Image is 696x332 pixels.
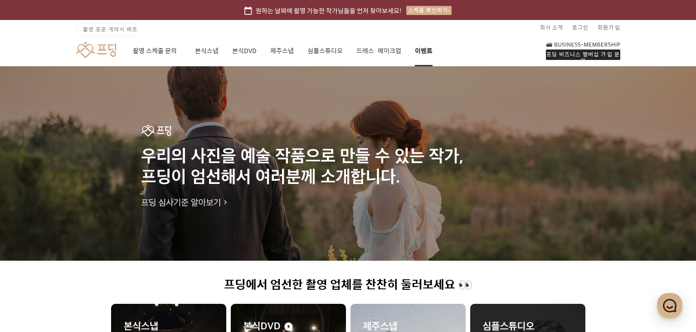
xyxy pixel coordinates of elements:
[195,35,219,66] a: 본식스냅
[256,5,402,15] span: 원하는 날짜에 촬영 가능한 작가님들을 먼저 찾아보세요!
[270,35,294,66] a: 제주스냅
[117,254,174,277] a: 설정
[546,41,620,60] a: 프딩 비즈니스 멤버십 가입 문의
[140,268,151,275] span: 설정
[406,6,452,15] div: 스케줄 확인하기
[83,25,137,33] span: 촬영 표준 계약서 배포
[572,20,589,35] a: 로그인
[415,35,433,66] a: 이벤트
[598,20,620,35] a: 회원가입
[546,50,620,60] div: 프딩 비즈니스 멤버십 가입 문의
[307,35,343,66] a: 심플스튜디오
[3,254,60,277] a: 홈
[111,278,585,292] h1: 프딩에서 엄선한 촬영 업체를 찬찬히 둘러보세요 👀
[60,254,117,277] a: 대화
[232,35,257,66] a: 본식DVD
[29,268,34,275] span: 홈
[76,23,138,36] a: 촬영 표준 계약서 배포
[356,35,401,66] a: 드레스·메이크업
[83,268,94,275] span: 대화
[133,35,181,66] a: 촬영 스케줄 문의
[540,20,563,35] a: 회사 소개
